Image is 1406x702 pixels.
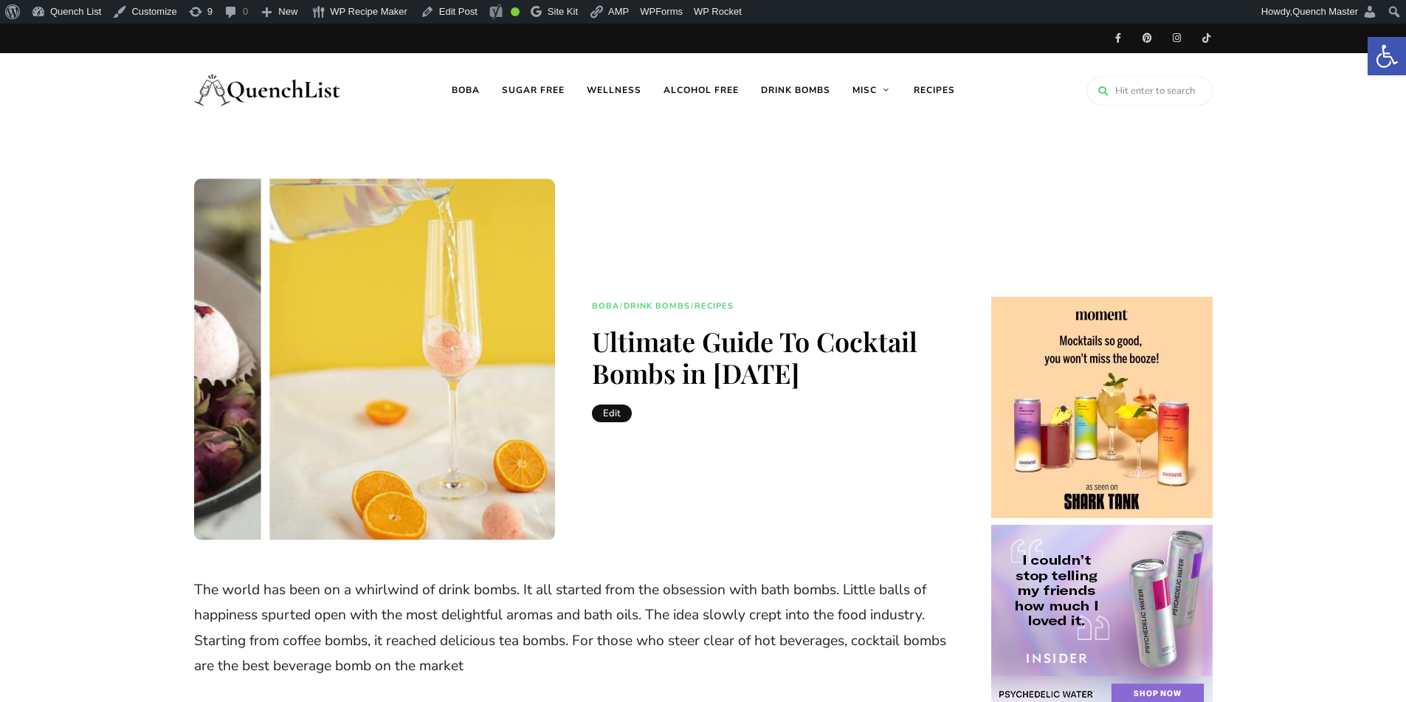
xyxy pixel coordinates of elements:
a: Wellness [576,53,652,127]
h1: Ultimate Guide To Cocktail Bombs in [DATE] [592,326,946,389]
div: / / [592,300,734,313]
a: Edit [592,405,632,422]
a: Drink Bombs [750,53,841,127]
a: Instagram [1162,24,1192,53]
span: Site Kit [548,6,578,17]
a: Boba [592,300,619,313]
a: TikTok [1192,24,1221,53]
a: Sugar free [491,53,576,127]
p: The world has been on a whirlwind of drink bombs. It all started from the obsession with bath bom... [194,577,947,679]
a: Misc [841,53,903,127]
div: Good [511,7,520,16]
img: cocktail bombs [194,179,556,540]
img: cshow.php [991,297,1213,518]
a: Pinterest [1133,24,1162,53]
span: Quench Master [1292,6,1358,17]
a: Facebook [1103,24,1133,53]
a: Recipes [695,300,734,313]
input: Hit enter to search [1087,77,1213,105]
a: Drink Bombs [624,300,691,313]
a: Alcohol free [652,53,750,127]
a: Boba [441,53,491,127]
img: Quench List [194,61,342,120]
a: Recipes [903,53,966,127]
